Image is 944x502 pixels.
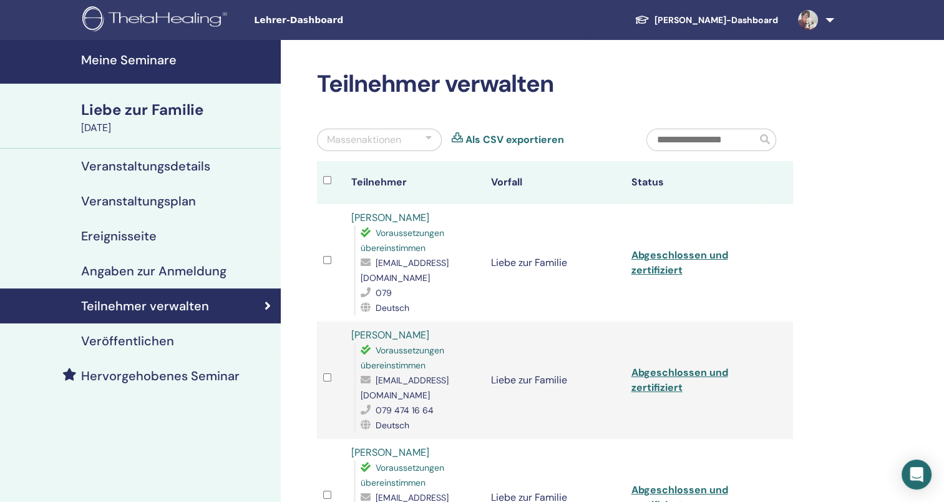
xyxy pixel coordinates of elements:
[82,6,231,34] img: logo.png
[81,333,174,348] h4: Veröffentlichen
[327,132,401,147] div: Massenaktionen
[376,420,409,431] span: Deutsch
[376,405,434,416] span: 079 474 16 64
[635,14,650,25] img: graduation-cap-white.svg
[485,204,625,322] td: Liebe zur Familie
[81,159,210,174] h4: Veranstaltungsdetails
[361,462,444,488] span: Voraussetzungen übereinstimmen
[465,132,564,147] a: Als CSV exportieren
[81,52,273,67] h4: Meine Seminare
[361,375,449,401] span: [EMAIL_ADDRESS][DOMAIN_NAME]
[376,287,392,298] span: 079
[485,161,625,204] th: Vorfall
[798,10,818,30] img: default.jpg
[625,9,788,32] a: [PERSON_NAME]-Dashboard
[317,70,793,99] h2: Teilnehmer verwalten
[902,460,932,490] div: Öffnen Sie den Intercom Messenger
[81,121,273,135] div: [DATE]
[351,328,429,342] a: [PERSON_NAME]
[74,99,281,135] a: Liebe zur Familie[DATE]
[631,366,727,394] a: Abgeschlossen und zertifiziert
[254,14,441,27] span: Lehrer-Dashboard
[485,322,625,439] td: Liebe zur Familie
[361,345,444,371] span: Voraussetzungen übereinstimmen
[631,249,727,277] a: Abgeschlossen und zertifiziert
[81,194,196,209] h4: Veranstaltungsplan
[376,302,409,313] span: Deutsch
[361,227,444,253] span: Voraussetzungen übereinstimmen
[81,368,240,383] h4: Hervorgehobenes Seminar
[345,161,485,204] th: Teilnehmer
[81,99,273,121] div: Liebe zur Familie
[81,263,226,278] h4: Angaben zur Anmeldung
[654,14,778,26] font: [PERSON_NAME]-Dashboard
[81,298,209,313] h4: Teilnehmer verwalten
[351,446,429,459] a: [PERSON_NAME]
[81,229,157,244] h4: Ereignisseite
[361,257,449,283] span: [EMAIL_ADDRESS][DOMAIN_NAME]
[625,161,764,204] th: Status
[351,211,429,224] a: [PERSON_NAME]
